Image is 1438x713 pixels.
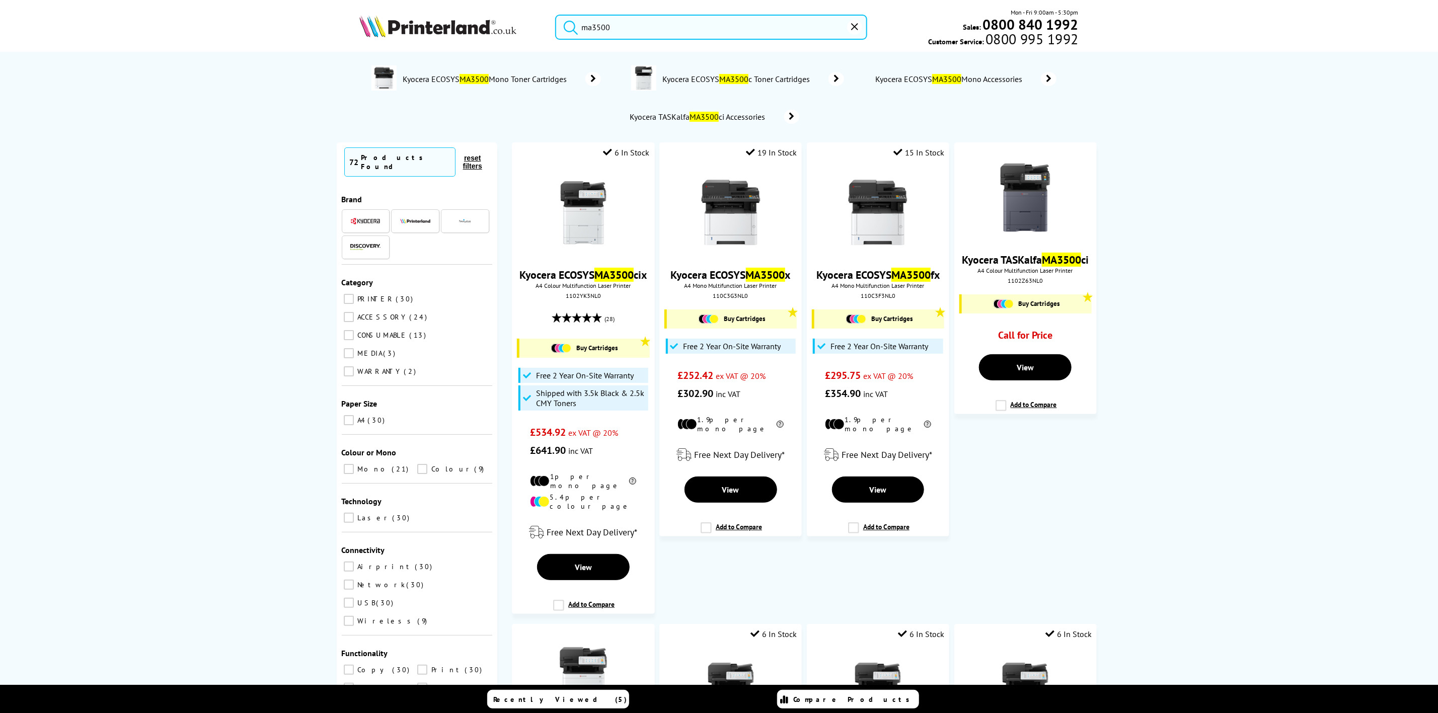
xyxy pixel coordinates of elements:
span: PRINTER [355,294,395,303]
span: Copy [355,665,392,674]
span: Kyocera ECOSYS c Toner Cartridges [661,74,813,84]
span: A4 Colour Multifunction Laser Printer [517,282,649,289]
img: Cartridges [551,344,571,353]
span: View [869,485,886,495]
input: Fax 15 [417,683,427,693]
span: £302.90 [677,387,713,400]
span: Shipped with 3.5k Black & 2.5k CMY Toners [536,388,646,408]
span: Kyocera TASKalfa ci Accessories [629,112,769,122]
div: 110C3F3NL0 [814,292,942,299]
span: A4 Mono Multifunction Laser Printer [812,282,944,289]
span: Category [342,277,373,287]
span: £641.90 [530,444,566,457]
span: 3 [384,349,398,358]
span: Mon - Fri 9:00am - 5:30pm [1011,8,1079,17]
span: View [575,562,592,572]
img: Discovery [350,244,381,250]
span: £252.42 [677,369,713,382]
span: Free 2 Year On-Site Warranty [684,341,781,351]
span: Free Next Day Delivery* [547,526,637,538]
div: modal_delivery [812,441,944,469]
span: Buy Cartridges [724,314,765,323]
span: Paper Size [342,399,377,409]
input: Copy 30 [344,665,354,675]
div: 6 In Stock [1045,629,1092,639]
span: (28) [604,309,615,329]
span: Colour or Mono [342,447,397,457]
span: Mono [355,464,391,473]
mark: MA3500 [690,112,719,122]
img: ma3500x-deptimage.jpg [371,65,397,91]
b: 0800 840 1992 [983,15,1079,34]
img: Navigator [459,215,471,227]
span: Sales: [963,22,981,32]
input: CONSUMABLE 13 [344,330,354,340]
a: Compare Products [777,690,919,708]
span: Network [355,580,406,589]
span: ACCESSORY [355,312,409,322]
img: Kyocera-MA3500cix-Front-Small.jpg [546,175,621,251]
span: 30 [393,665,412,674]
span: 30 [407,580,426,589]
span: Print [429,665,464,674]
mark: MA3500 [1042,253,1081,267]
div: modal_delivery [664,441,797,469]
span: 0800 995 1992 [984,34,1078,44]
span: 30 [415,562,435,571]
img: 1102YK3NL0-deptimage.jpg [631,65,656,91]
span: A4 Mono Multifunction Laser Printer [664,282,797,289]
input: Laser 30 [344,513,354,523]
a: View [832,477,925,503]
input: Print 30 [417,665,427,675]
label: Add to Compare [996,400,1057,419]
a: Kyocera ECOSYSMA3500cix [519,268,647,282]
span: Recently Viewed (5) [494,695,628,704]
input: Wireless 9 [344,616,354,626]
a: Kyocera ECOSYSMA3500fx [816,268,940,282]
a: Printerland Logo [359,15,543,39]
span: Fax [429,683,451,692]
span: 9 [474,464,486,473]
input: PRINTER 30 [344,294,354,304]
span: 9 [418,616,430,625]
li: 5.4p per colour page [530,493,636,511]
span: inc VAT [568,446,593,456]
span: Connectivity [342,545,385,555]
img: Printerland Logo [359,15,516,37]
span: Technology [342,496,382,506]
img: Kyocera [350,217,381,225]
a: Kyocera ECOSYSMA3500x [671,268,791,282]
a: Kyocera ECOSYSMA3500c Toner Cartridges [661,65,844,93]
a: View [685,477,777,503]
span: 13 [410,331,429,340]
mark: MA3500 [594,268,634,282]
span: USB [355,598,375,607]
a: Kyocera TASKalfaMA3500ci [962,253,1089,267]
span: Brand [342,194,362,204]
a: Kyocera ECOSYSMA3500Mono Toner Cartridges [402,65,601,93]
span: ex VAT @ 20% [863,371,913,381]
div: 110C3G3NL0 [667,292,794,299]
span: Free Next Day Delivery* [694,449,785,460]
img: Kyocera-TASKalfa-MA3500ci-Front-Small.jpg [988,160,1063,235]
span: 21 [392,464,411,473]
img: Printerland [400,218,430,223]
label: Add to Compare [848,522,910,541]
span: 30 [386,683,405,692]
div: 6 In Stock [898,629,944,639]
span: Free Next Day Delivery* [842,449,932,460]
li: 1.9p per mono page [677,415,784,433]
span: Laser [355,513,392,522]
span: A4 Colour Multifunction Laser Printer [959,267,1092,274]
img: Cartridges [699,314,719,324]
span: £295.75 [825,369,861,382]
span: 72 [350,157,359,167]
span: ex VAT @ 20% [568,428,618,438]
button: reset filters [456,153,490,171]
input: Scan 30 [344,683,354,693]
span: 30 [396,294,416,303]
div: 6 In Stock [603,147,650,157]
li: 1.9p per mono page [825,415,931,433]
span: MEDIA [355,349,383,358]
span: £534.92 [530,426,566,439]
